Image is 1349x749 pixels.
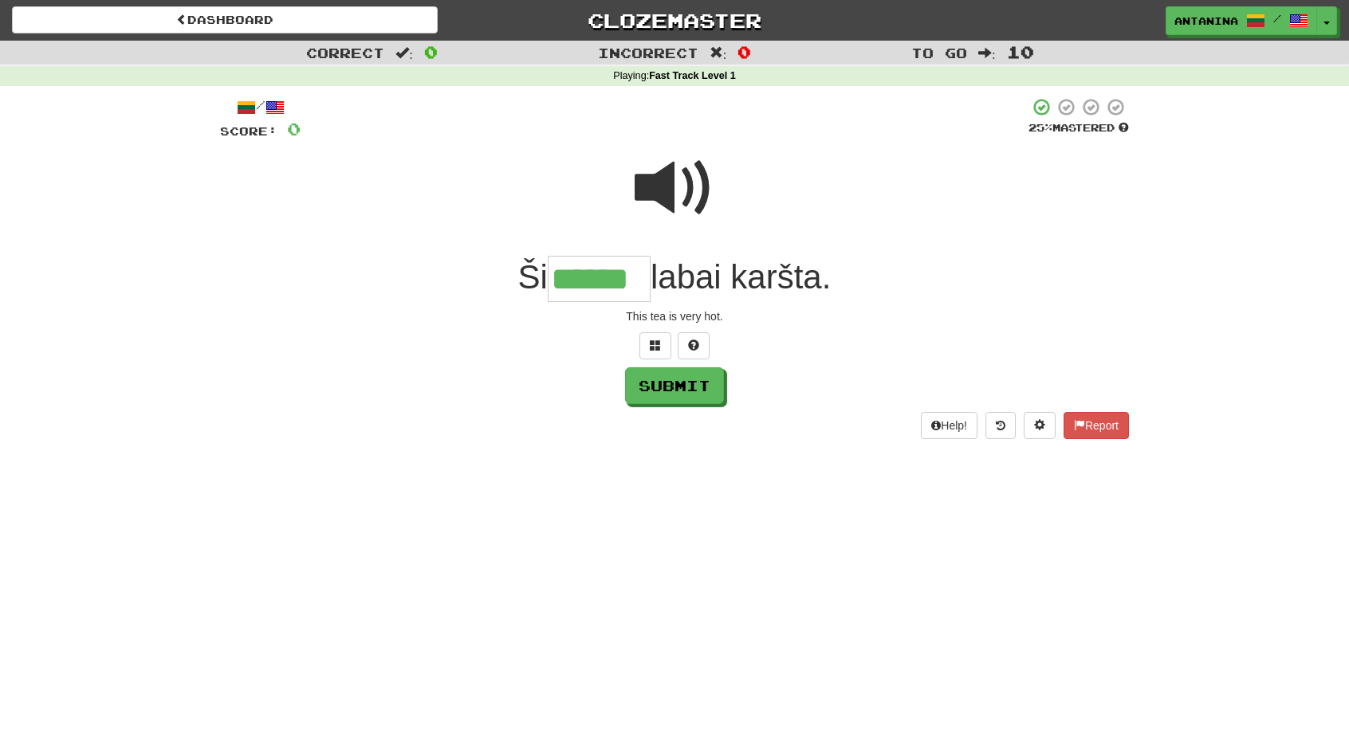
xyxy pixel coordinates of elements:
span: 0 [424,42,438,61]
a: Clozemaster [462,6,887,34]
span: : [395,46,413,60]
div: / [220,97,301,117]
span: Correct [306,45,384,61]
strong: Fast Track Level 1 [649,70,736,81]
a: Antanina / [1166,6,1317,35]
span: 0 [737,42,751,61]
button: Report [1064,412,1129,439]
span: : [978,46,996,60]
button: Single letter hint - you only get 1 per sentence and score half the points! alt+h [678,332,710,359]
span: Score: [220,124,277,138]
div: This tea is very hot. [220,308,1129,324]
span: Antanina [1174,14,1238,28]
span: 10 [1007,42,1034,61]
span: / [1273,13,1281,24]
button: Submit [625,367,724,404]
a: Dashboard [12,6,438,33]
span: 0 [287,119,301,139]
span: Ši [518,258,548,296]
span: 25 % [1028,121,1052,134]
button: Help! [921,412,977,439]
span: Incorrect [598,45,698,61]
div: Mastered [1028,121,1129,135]
button: Switch sentence to multiple choice alt+p [639,332,671,359]
span: labai karšta. [651,258,831,296]
span: To go [911,45,967,61]
button: Round history (alt+y) [985,412,1016,439]
span: : [710,46,727,60]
